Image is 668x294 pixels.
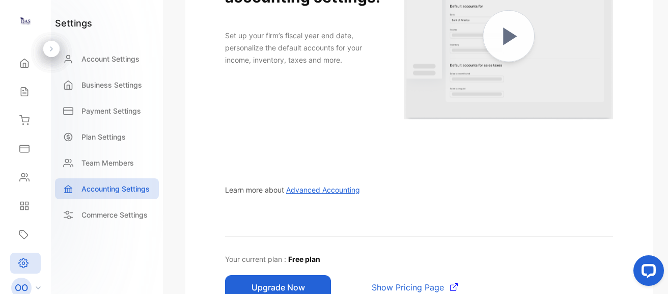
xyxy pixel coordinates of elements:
[288,255,320,263] span: Free plan
[286,185,360,194] span: Advanced Accounting
[55,126,159,147] a: Plan Settings
[81,157,134,168] p: Team Members
[81,131,126,142] p: Plan Settings
[225,255,288,263] span: Your current plan :
[351,281,458,293] a: Show Pricing Page
[372,281,444,293] span: Show Pricing Page
[81,54,140,64] p: Account Settings
[55,178,159,199] a: Accounting Settings
[284,185,360,194] a: Advanced Accounting
[55,16,92,30] h1: settings
[81,105,141,116] p: Payment Settings
[55,204,159,225] a: Commerce Settings
[225,184,360,195] p: Learn more about
[55,48,159,69] a: Account Settings
[81,209,148,220] p: Commerce Settings
[55,74,159,95] a: Business Settings
[225,31,362,64] span: Set up your firm’s fiscal year end date, personalize the default accounts for your income, invent...
[625,251,668,294] iframe: LiveChat chat widget
[81,183,150,194] p: Accounting Settings
[55,152,159,173] a: Team Members
[55,100,159,121] a: Payment Settings
[18,13,33,29] img: logo
[81,79,142,90] p: Business Settings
